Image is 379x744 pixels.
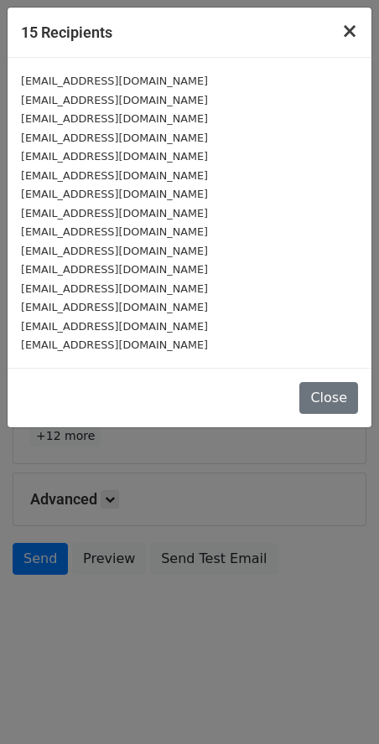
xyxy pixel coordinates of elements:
[21,75,208,87] small: [EMAIL_ADDRESS][DOMAIN_NAME]
[21,320,208,333] small: [EMAIL_ADDRESS][DOMAIN_NAME]
[21,112,208,125] small: [EMAIL_ADDRESS][DOMAIN_NAME]
[295,664,379,744] iframe: Chat Widget
[21,225,208,238] small: [EMAIL_ADDRESS][DOMAIN_NAME]
[21,169,208,182] small: [EMAIL_ADDRESS][DOMAIN_NAME]
[21,188,208,200] small: [EMAIL_ADDRESS][DOMAIN_NAME]
[21,21,112,44] h5: 15 Recipients
[21,338,208,351] small: [EMAIL_ADDRESS][DOMAIN_NAME]
[21,301,208,313] small: [EMAIL_ADDRESS][DOMAIN_NAME]
[328,8,371,54] button: Close
[299,382,358,414] button: Close
[341,19,358,43] span: ×
[21,207,208,220] small: [EMAIL_ADDRESS][DOMAIN_NAME]
[21,245,208,257] small: [EMAIL_ADDRESS][DOMAIN_NAME]
[21,94,208,106] small: [EMAIL_ADDRESS][DOMAIN_NAME]
[21,263,208,276] small: [EMAIL_ADDRESS][DOMAIN_NAME]
[21,132,208,144] small: [EMAIL_ADDRESS][DOMAIN_NAME]
[21,150,208,163] small: [EMAIL_ADDRESS][DOMAIN_NAME]
[21,282,208,295] small: [EMAIL_ADDRESS][DOMAIN_NAME]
